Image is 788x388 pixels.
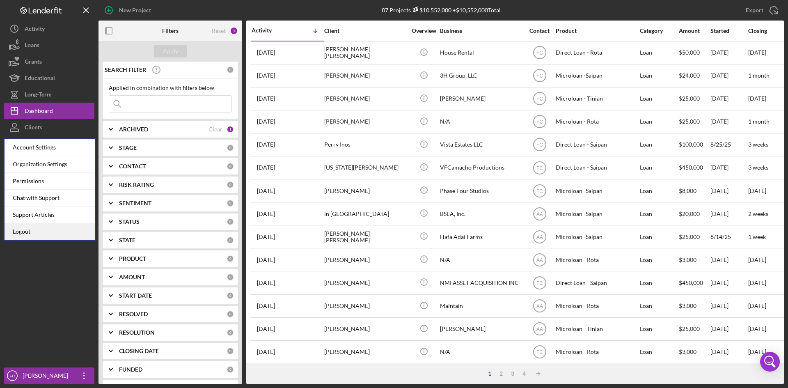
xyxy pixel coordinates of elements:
time: 2025-08-29 00:55 [257,141,275,148]
div: 0 [227,366,234,373]
div: Loan [640,249,678,271]
b: STATUS [119,218,140,225]
div: Educational [25,70,55,88]
time: [DATE] [748,187,766,194]
span: $450,000 [679,164,703,171]
div: Microloan -Saipan [556,180,638,202]
div: Loans [25,37,39,55]
b: RISK RATING [119,181,154,188]
text: AA [536,257,543,263]
div: [PERSON_NAME] [324,318,406,340]
div: 0 [227,236,234,244]
text: AA [536,326,543,332]
div: [DATE] [710,157,747,179]
div: [PERSON_NAME] [324,180,406,202]
div: Direct Loan - Rota [556,42,638,64]
a: Product Templates [4,135,94,152]
span: $50,000 [679,49,700,56]
a: Educational [4,70,94,86]
div: BSEA, Inc. [440,203,522,225]
span: $3,000 [679,256,696,263]
div: Activity [25,21,45,39]
button: Grants [4,53,94,70]
div: Loan [640,88,678,110]
div: Microloan - Rota [556,249,638,271]
time: 2025-08-14 05:40 [257,234,275,240]
div: Loan [640,226,678,248]
div: Perry Inos [324,134,406,156]
span: $24,000 [679,72,700,79]
span: $20,000 [679,210,700,217]
div: Direct Loan - Saipan [556,134,638,156]
div: 0 [227,200,234,207]
div: [PERSON_NAME] [PERSON_NAME] [324,42,406,64]
div: [PERSON_NAME] [324,295,406,317]
div: VFCamacho Productions [440,157,522,179]
div: Dashboard [25,103,53,121]
b: ARCHIVED [119,126,148,133]
div: [US_STATE][PERSON_NAME] [324,157,406,179]
div: in [GEOGRAPHIC_DATA] [324,203,406,225]
div: [PERSON_NAME] [440,318,522,340]
div: [DATE] [710,88,747,110]
a: Clients [4,119,94,135]
time: 2025-08-26 06:52 [257,164,275,171]
div: Product [556,28,638,34]
time: [DATE] [748,95,766,102]
b: SEARCH FILTER [105,67,146,73]
time: [DATE] [748,256,766,263]
div: N/A [440,341,522,363]
time: 1 month [748,72,770,79]
div: 1 [227,126,234,133]
button: Loans [4,37,94,53]
div: 0 [227,347,234,355]
div: 0 [227,163,234,170]
div: Direct Loan - Saipan [556,272,638,294]
div: 0 [227,292,234,299]
text: FC [536,73,543,79]
span: $25,000 [679,95,700,102]
text: AA [536,234,543,240]
b: CONTACT [119,163,146,170]
div: 1 [484,370,495,377]
time: 2025-07-31 05:31 [257,280,275,286]
time: 2 weeks [748,210,768,217]
time: 3 weeks [748,141,768,148]
text: FC [536,119,543,125]
div: 0 [227,66,234,73]
div: 0 [227,273,234,281]
div: Loan [640,203,678,225]
div: Grants [25,53,42,72]
div: Microloan - Rota [556,111,638,133]
span: $25,000 [679,325,700,332]
span: $450,000 [679,279,703,286]
div: Applied in combination with filters below [109,85,232,91]
div: Microloan -Saipan [556,65,638,87]
div: 87 Projects • $10,552,000 Total [382,7,501,14]
div: [PERSON_NAME] [324,88,406,110]
div: Loan [640,295,678,317]
div: [PERSON_NAME] [324,341,406,363]
span: $8,000 [679,187,696,194]
time: 2025-09-09 02:44 [257,118,275,125]
span: $25,000 [679,118,700,125]
time: 2025-08-18 10:03 [257,211,275,217]
div: Microloan - Tinian [556,318,638,340]
text: FC [536,349,543,355]
div: Loan [640,111,678,133]
time: 2025-09-17 05:43 [257,72,275,79]
button: Apply [154,45,187,57]
span: $25,000 [679,233,700,240]
b: STAGE [119,145,137,151]
div: Amount [679,28,710,34]
div: Microloan - Tinian [556,88,638,110]
div: 0 [227,218,234,225]
b: RESOLVED [119,311,148,317]
div: N/A [440,249,522,271]
div: [PERSON_NAME] [PERSON_NAME] [324,226,406,248]
div: [PERSON_NAME] [324,65,406,87]
div: Loan [640,157,678,179]
time: 2025-09-17 09:58 [257,49,275,56]
div: Product Templates [25,135,73,154]
div: 2 [495,370,507,377]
